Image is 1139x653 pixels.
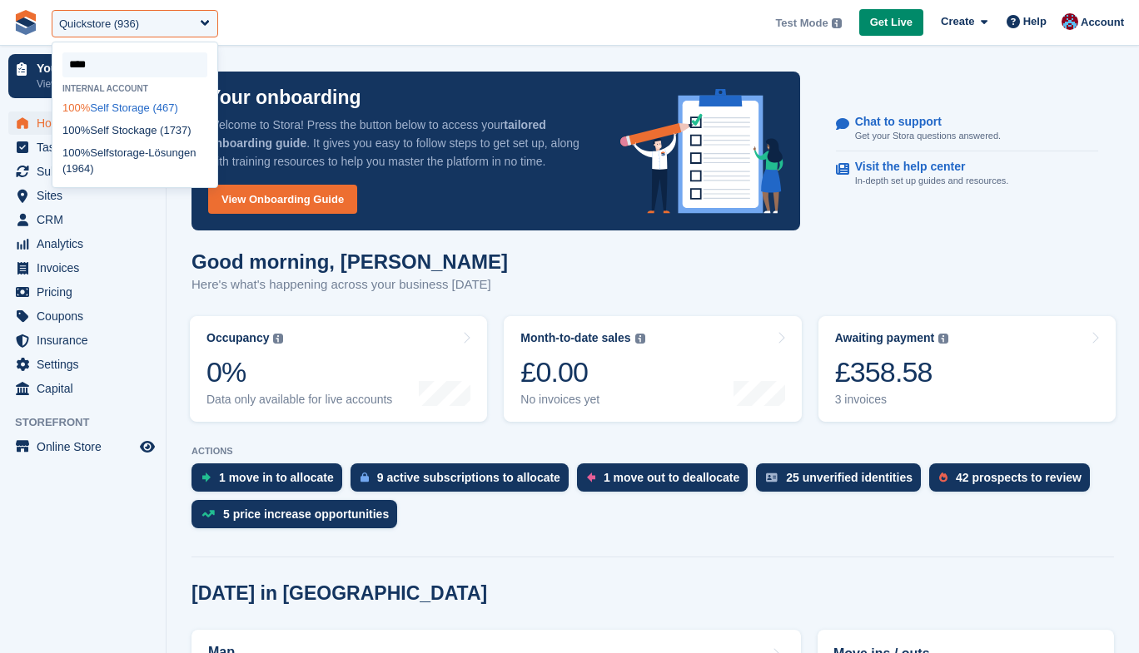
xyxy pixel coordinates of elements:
div: No invoices yet [520,393,644,407]
div: 5 price increase opportunities [223,507,389,521]
span: Get Live [870,14,913,31]
span: Online Store [37,435,137,458]
a: 5 price increase opportunities [191,500,405,537]
img: icon-info-grey-7440780725fd019a000dd9b08b2336e03edf1995a4989e88bcd33f0948082b44.svg [938,334,948,344]
div: Month-to-date sales [520,331,630,345]
a: menu [8,184,157,207]
img: move_ins_to_allocate_icon-fdf77a2bb77ea45bf5b3d319d69a93e2d87916cf1d5bf7949dd705db3b84f3ca.svg [201,472,211,482]
a: Visit the help center In-depth set up guides and resources. [836,151,1098,196]
div: Awaiting payment [835,331,935,345]
span: Create [941,13,974,30]
img: stora-icon-8386f47178a22dfd0bd8f6a31ec36ba5ce8667c1dd55bd0f319d3a0aa187defe.svg [13,10,38,35]
a: 1 move out to deallocate [577,463,756,500]
div: Data only available for live accounts [206,393,392,407]
div: Selfstorage-Lösungen (1964) [52,141,217,181]
p: ACTIONS [191,446,1114,457]
a: Occupancy 0% Data only available for live accounts [190,316,487,422]
div: 25 unverified identities [786,471,913,484]
a: 9 active subscriptions to allocate [351,463,577,500]
p: View next steps [37,77,136,92]
span: Sites [37,184,137,207]
div: 1 move in to allocate [219,471,334,484]
a: Preview store [137,437,157,457]
img: active_subscription_to_allocate_icon-d502201f5373d7db506a760aba3b589e785aa758c864c3986d89f69b8ff3... [361,472,369,482]
p: In-depth set up guides and resources. [855,174,1009,188]
a: menu [8,160,157,183]
img: David Hughes [1062,13,1078,30]
img: icon-info-grey-7440780725fd019a000dd9b08b2336e03edf1995a4989e88bcd33f0948082b44.svg [635,334,645,344]
span: Invoices [37,256,137,280]
img: move_outs_to_deallocate_icon-f764333ba52eb49d3ac5e1228854f67142a1ed5810a6f6cc68b1a99e826820c5.svg [587,472,595,482]
div: £358.58 [835,355,949,389]
a: menu [8,304,157,328]
div: 9 active subscriptions to allocate [377,471,560,484]
img: price_increase_opportunities-93ffe204e8149a01c8c9dc8f82e8f89637d9d84a8eef4429ea346261dce0b2c0.svg [201,510,215,517]
img: onboarding-info-6c161a55d2c0e0a8cae90662b2fe09162a5109e8cc188191df67fb4f79e88e88.svg [620,89,783,214]
a: Get Live [859,9,923,37]
div: Quickstore (936) [59,16,139,32]
span: Coupons [37,304,137,328]
p: Chat to support [855,115,987,129]
a: menu [8,111,157,135]
img: prospect-51fa495bee0391a8d652442698ab0144808aea92771e9ea1ae160a38d050c398.svg [939,472,948,482]
a: menu [8,435,157,458]
div: 42 prospects to review [956,471,1082,484]
div: £0.00 [520,355,644,389]
img: verify_identity-adf6edd0f0f0b5bbfe63781bf79b02c33cf7c696d77639b501bdc392416b5a36.svg [766,472,778,482]
span: Account [1081,14,1124,31]
a: Awaiting payment £358.58 3 invoices [818,316,1116,422]
a: 1 move in to allocate [191,463,351,500]
span: CRM [37,208,137,231]
h2: [DATE] in [GEOGRAPHIC_DATA] [191,582,487,605]
div: Occupancy [206,331,269,345]
a: menu [8,232,157,255]
a: 42 prospects to review [929,463,1098,500]
div: 3 invoices [835,393,949,407]
div: Self Stockage (1737) [52,119,217,141]
span: Tasks [37,136,137,159]
a: menu [8,136,157,159]
a: menu [8,256,157,280]
span: Analytics [37,232,137,255]
img: icon-info-grey-7440780725fd019a000dd9b08b2336e03edf1995a4989e88bcd33f0948082b44.svg [832,18,842,28]
div: 0% [206,355,392,389]
div: Self Storage (467) [52,96,217,119]
div: Internal account [52,84,217,93]
span: Test Mode [775,15,828,32]
p: Welcome to Stora! Press the button below to access your . It gives you easy to follow steps to ge... [208,116,594,171]
p: Visit the help center [855,160,996,174]
p: Your onboarding [37,62,136,74]
h1: Good morning, [PERSON_NAME] [191,250,508,273]
a: View Onboarding Guide [208,185,357,214]
a: menu [8,208,157,231]
p: Get your Stora questions answered. [855,129,1001,143]
a: menu [8,353,157,376]
span: Pricing [37,280,137,304]
span: Insurance [37,329,137,352]
p: Here's what's happening across your business [DATE] [191,275,508,294]
a: 25 unverified identities [756,463,929,500]
span: Subscriptions [37,160,137,183]
p: Your onboarding [208,88,361,107]
a: menu [8,280,157,304]
a: Chat to support Get your Stora questions answered. [836,106,1098,152]
span: Home [37,111,137,135]
span: Settings [37,353,137,376]
a: menu [8,377,157,400]
span: Capital [37,377,137,400]
a: Your onboarding View next steps [8,54,157,98]
span: Help [1023,13,1047,30]
div: 1 move out to deallocate [604,471,739,484]
a: menu [8,329,157,352]
span: 100% [62,124,90,136]
a: Month-to-date sales £0.00 No invoices yet [504,316,801,422]
span: 100% [62,101,90,114]
span: 100% [62,146,90,159]
img: icon-info-grey-7440780725fd019a000dd9b08b2336e03edf1995a4989e88bcd33f0948082b44.svg [273,334,283,344]
span: Storefront [15,414,166,431]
